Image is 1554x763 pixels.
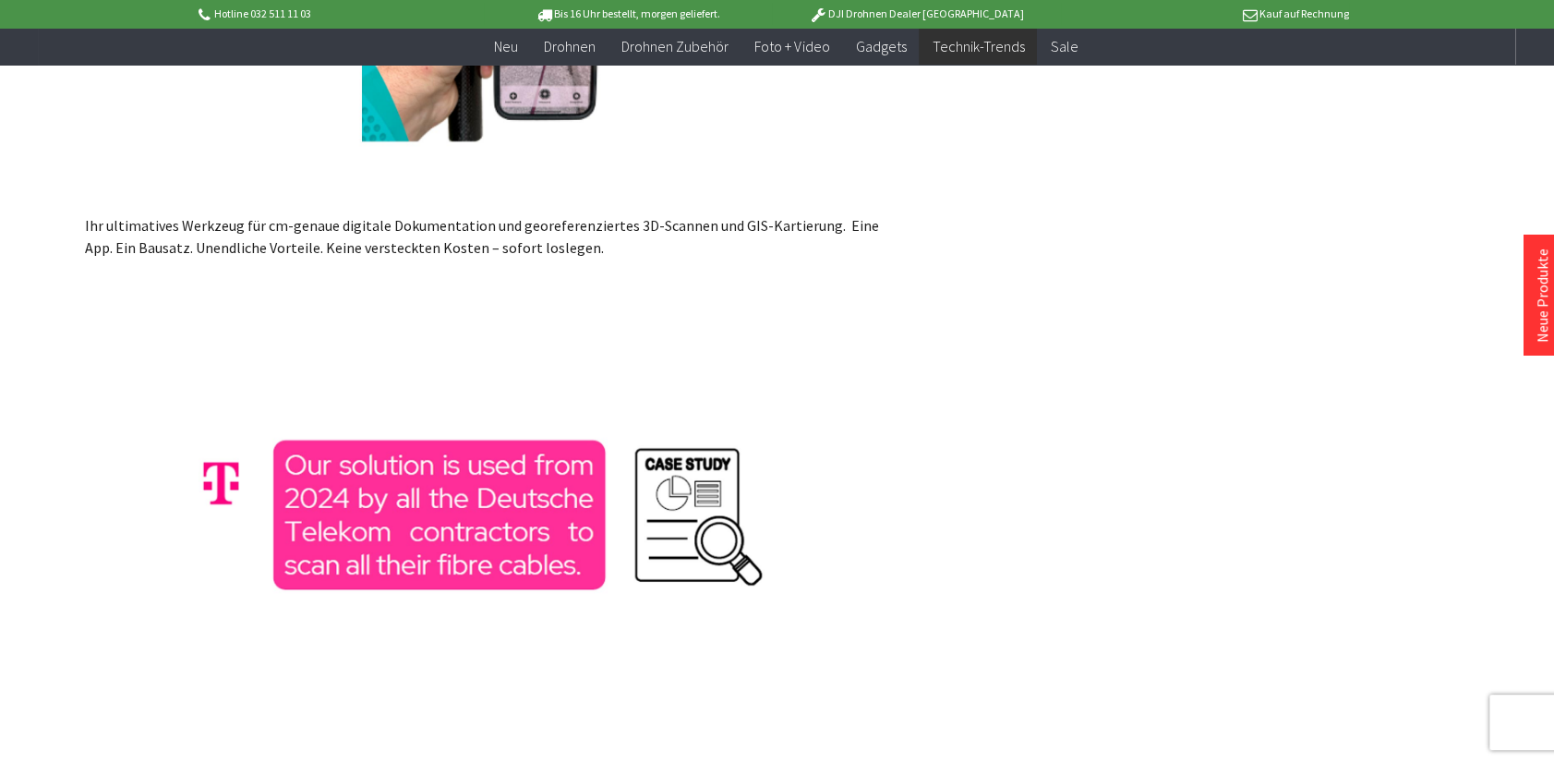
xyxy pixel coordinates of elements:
span: Gadgets [855,37,906,55]
a: Technik-Trends [919,28,1037,66]
a: Foto + Video [741,28,842,66]
p: Bis 16 Uhr bestellt, morgen geliefert. [484,3,772,25]
span: Sale [1050,37,1078,55]
a: Neu [481,28,531,66]
span: Foto + Video [754,37,829,55]
p: Hotline 032 511 11 03 [195,3,483,25]
span: Technik-Trends [932,37,1024,55]
p: DJI Drohnen Dealer [GEOGRAPHIC_DATA] [772,3,1060,25]
p: Ihr ultimatives Werkzeug für cm-genaue digitale Dokumentation und georeferenziertes 3D-Scannen un... [85,214,888,259]
a: Drohnen Zubehör [608,28,741,66]
img: telekom-cs [85,277,888,729]
a: Gadgets [842,28,919,66]
a: Drohnen [531,28,608,66]
p: Kauf auf Rechnung [1061,3,1349,25]
span: Drohnen Zubehör [621,37,729,55]
span: Neu [494,37,518,55]
a: Sale [1037,28,1090,66]
span: Drohnen [544,37,596,55]
a: Neue Produkte [1533,248,1551,343]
